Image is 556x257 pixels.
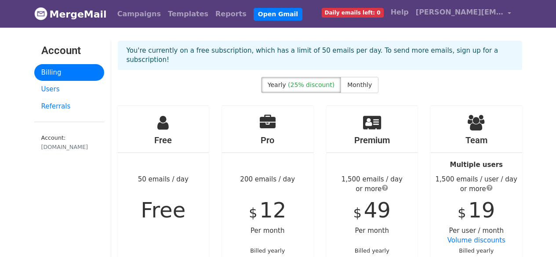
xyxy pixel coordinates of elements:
span: Monthly [347,81,372,88]
span: Free [141,198,185,222]
a: Campaigns [114,5,164,23]
div: 1,500 emails / day or more [327,174,418,194]
a: Templates [164,5,212,23]
h4: Team [431,135,522,145]
div: 1,500 emails / user / day or more [431,174,522,194]
h4: Free [118,135,209,145]
a: Help [387,4,412,21]
span: 49 [364,198,391,222]
strong: Multiple users [450,161,503,169]
a: Billing [34,64,104,81]
img: MergeMail logo [34,7,47,20]
a: Reports [212,5,250,23]
h3: Account [41,44,97,57]
small: Billed yearly [250,247,285,254]
span: $ [249,205,257,221]
a: Volume discounts [447,236,505,244]
span: Yearly [268,81,286,88]
span: (25% discount) [288,81,334,88]
h4: Premium [327,135,418,145]
p: You're currently on a free subscription, which has a limit of 50 emails per day. To send more ema... [127,46,513,65]
span: Daily emails left: 0 [322,8,384,18]
a: Referrals [34,98,104,115]
a: Users [34,81,104,98]
h4: Pro [222,135,313,145]
span: 19 [468,198,495,222]
span: [PERSON_NAME][EMAIL_ADDRESS][DOMAIN_NAME] [416,7,504,18]
span: $ [458,205,466,221]
span: $ [353,205,362,221]
small: Billed yearly [459,247,494,254]
a: Open Gmail [254,8,302,21]
a: Daily emails left: 0 [318,4,387,21]
div: [DOMAIN_NAME] [41,143,97,151]
span: 12 [259,198,286,222]
small: Account: [41,134,97,151]
small: Billed yearly [355,247,389,254]
a: MergeMail [34,5,107,23]
a: [PERSON_NAME][EMAIL_ADDRESS][DOMAIN_NAME] [412,4,515,24]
